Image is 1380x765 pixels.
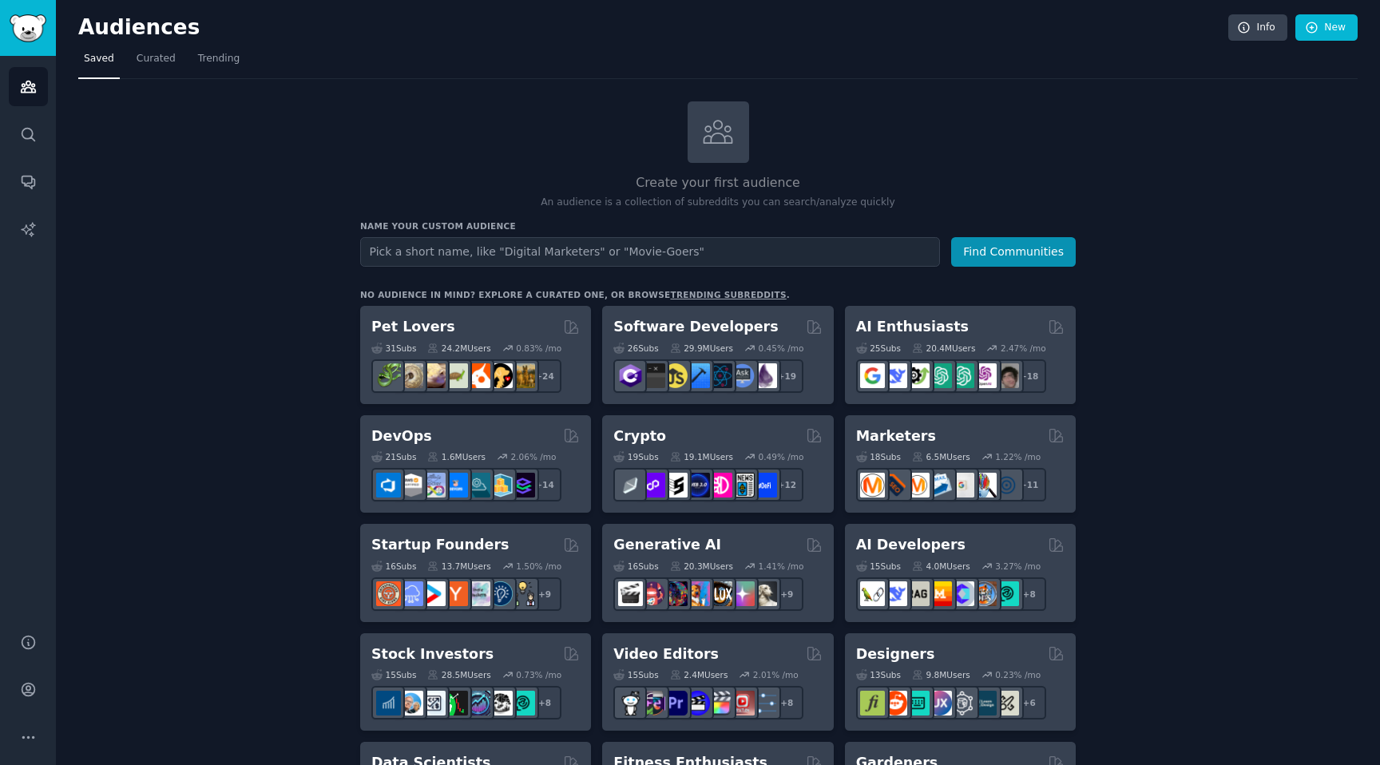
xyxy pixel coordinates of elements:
img: PlatformEngineers [510,473,535,497]
img: llmops [972,581,997,606]
div: 0.45 % /mo [759,343,804,354]
div: 20.4M Users [912,343,975,354]
img: FluxAI [708,581,732,606]
img: ethstaker [663,473,688,497]
p: An audience is a collection of subreddits you can search/analyze quickly [360,196,1076,210]
div: 0.73 % /mo [516,669,561,680]
div: 4.0M Users [912,561,970,572]
div: 16 Sub s [371,561,416,572]
div: 3.27 % /mo [995,561,1041,572]
img: googleads [950,473,974,497]
div: + 14 [528,468,561,501]
img: postproduction [752,691,777,715]
img: Rag [905,581,930,606]
a: trending subreddits [670,290,786,299]
div: + 9 [528,577,561,611]
div: 1.6M Users [427,451,486,462]
input: Pick a short name, like "Digital Marketers" or "Movie-Goers" [360,237,940,267]
img: OnlineMarketing [994,473,1019,497]
img: Emailmarketing [927,473,952,497]
div: 2.4M Users [670,669,728,680]
img: starryai [730,581,755,606]
img: GummySearch logo [10,14,46,42]
img: learndesign [972,691,997,715]
img: StocksAndTrading [466,691,490,715]
img: MistralAI [927,581,952,606]
div: 24.2M Users [427,343,490,354]
img: chatgpt_prompts_ [950,363,974,388]
div: 0.83 % /mo [516,343,561,354]
img: logodesign [882,691,907,715]
img: OpenAIDev [972,363,997,388]
img: AskComputerScience [730,363,755,388]
span: Saved [84,52,114,66]
img: DeepSeek [882,581,907,606]
div: No audience in mind? Explore a curated one, or browse . [360,289,790,300]
img: Youtubevideo [730,691,755,715]
img: deepdream [663,581,688,606]
div: + 6 [1013,686,1046,719]
div: 19 Sub s [613,451,658,462]
div: 1.22 % /mo [995,451,1041,462]
img: ArtificalIntelligence [994,363,1019,388]
img: editors [640,691,665,715]
img: csharp [618,363,643,388]
img: ethfinance [618,473,643,497]
img: DreamBooth [752,581,777,606]
div: 15 Sub s [371,669,416,680]
h2: DevOps [371,426,432,446]
a: Curated [131,46,181,79]
div: 16 Sub s [613,561,658,572]
img: premiere [663,691,688,715]
div: 28.5M Users [427,669,490,680]
div: + 24 [528,359,561,393]
div: 6.5M Users [912,451,970,462]
h2: Generative AI [613,535,721,555]
img: OpenSourceAI [950,581,974,606]
h2: Marketers [856,426,936,446]
img: cockatiel [466,363,490,388]
img: typography [860,691,885,715]
div: + 11 [1013,468,1046,501]
div: 15 Sub s [613,669,658,680]
img: AItoolsCatalog [905,363,930,388]
h2: Pet Lovers [371,317,455,337]
div: 2.01 % /mo [753,669,799,680]
div: 15 Sub s [856,561,901,572]
img: gopro [618,691,643,715]
div: 20.3M Users [670,561,733,572]
img: Entrepreneurship [488,581,513,606]
img: bigseo [882,473,907,497]
a: New [1295,14,1358,42]
img: aivideo [618,581,643,606]
a: Info [1228,14,1287,42]
div: + 8 [770,686,803,719]
h2: AI Developers [856,535,966,555]
img: growmybusiness [510,581,535,606]
img: ValueInvesting [399,691,423,715]
span: Trending [198,52,240,66]
div: + 12 [770,468,803,501]
img: elixir [752,363,777,388]
h2: Create your first audience [360,173,1076,193]
img: EntrepreneurRideAlong [376,581,401,606]
div: 0.49 % /mo [759,451,804,462]
img: DevOpsLinks [443,473,468,497]
img: UI_Design [905,691,930,715]
img: dividends [376,691,401,715]
h2: Software Developers [613,317,778,337]
img: reactnative [708,363,732,388]
img: SaaS [399,581,423,606]
img: azuredevops [376,473,401,497]
img: leopardgeckos [421,363,446,388]
h2: Video Editors [613,644,719,664]
img: AWS_Certified_Experts [399,473,423,497]
div: + 8 [1013,577,1046,611]
img: GoogleGeminiAI [860,363,885,388]
img: ballpython [399,363,423,388]
img: ycombinator [443,581,468,606]
img: Docker_DevOps [421,473,446,497]
img: web3 [685,473,710,497]
h2: Designers [856,644,935,664]
h3: Name your custom audience [360,220,1076,232]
